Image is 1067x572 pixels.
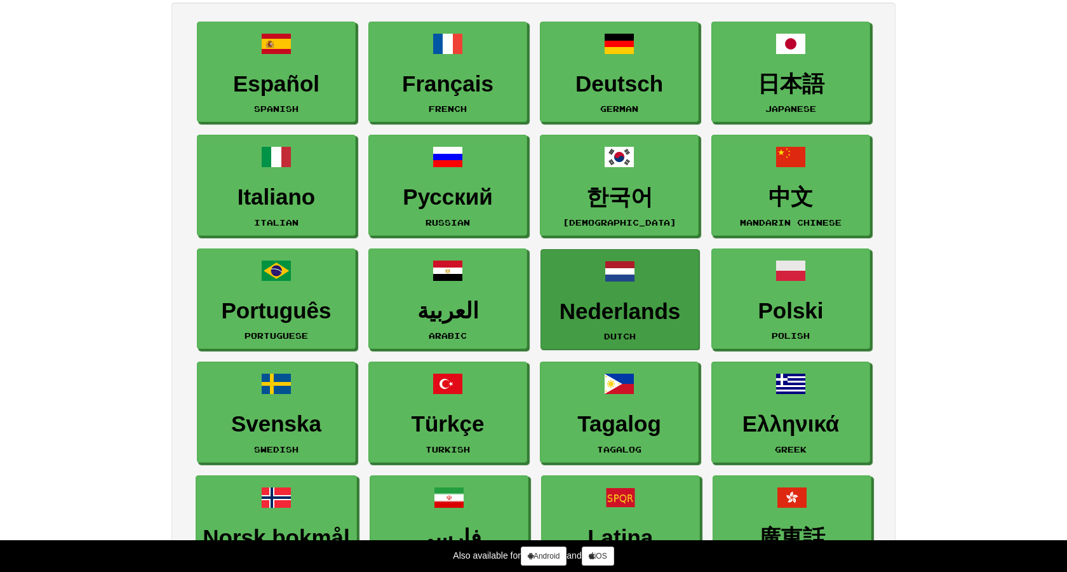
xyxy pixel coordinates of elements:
[254,218,299,227] small: Italian
[547,185,692,210] h3: 한국어
[375,185,520,210] h3: Русский
[720,526,864,550] h3: 廣東話
[547,412,692,437] h3: Tagalog
[775,445,807,454] small: Greek
[540,249,699,350] a: NederlandsDutch
[711,249,870,350] a: PolskiPolish
[426,445,470,454] small: Turkish
[765,104,816,113] small: Japanese
[718,185,863,210] h3: 中文
[548,526,693,550] h3: Latina
[375,412,520,437] h3: Türkçe
[563,218,676,227] small: [DEMOGRAPHIC_DATA]
[547,72,692,97] h3: Deutsch
[429,104,467,113] small: French
[600,104,638,113] small: German
[254,104,299,113] small: Spanish
[368,135,527,236] a: РусскийRussian
[604,332,636,341] small: Dutch
[203,526,349,550] h3: Norsk bokmål
[375,299,520,323] h3: العربية
[711,362,870,463] a: ΕλληνικάGreek
[368,362,527,463] a: TürkçeTurkish
[582,547,614,566] a: iOS
[711,22,870,123] a: 日本語Japanese
[772,331,810,340] small: Polish
[368,22,527,123] a: FrançaisFrench
[204,185,349,210] h3: Italiano
[429,331,467,340] small: Arabic
[197,22,356,123] a: EspañolSpanish
[204,412,349,437] h3: Svenska
[597,445,641,454] small: Tagalog
[540,135,699,236] a: 한국어[DEMOGRAPHIC_DATA]
[718,299,863,323] h3: Polski
[254,445,299,454] small: Swedish
[740,218,842,227] small: Mandarin Chinese
[426,218,470,227] small: Russian
[711,135,870,236] a: 中文Mandarin Chinese
[540,22,699,123] a: DeutschGerman
[368,249,527,350] a: العربيةArabic
[521,547,567,566] a: Android
[197,135,356,236] a: ItalianoItalian
[718,412,863,437] h3: Ελληνικά
[204,299,349,323] h3: Português
[204,72,349,97] h3: Español
[197,249,356,350] a: PortuguêsPortuguese
[547,299,692,324] h3: Nederlands
[245,331,308,340] small: Portuguese
[197,362,356,463] a: SvenskaSwedish
[377,526,521,550] h3: فارسی
[375,72,520,97] h3: Français
[718,72,863,97] h3: 日本語
[540,362,699,463] a: TagalogTagalog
